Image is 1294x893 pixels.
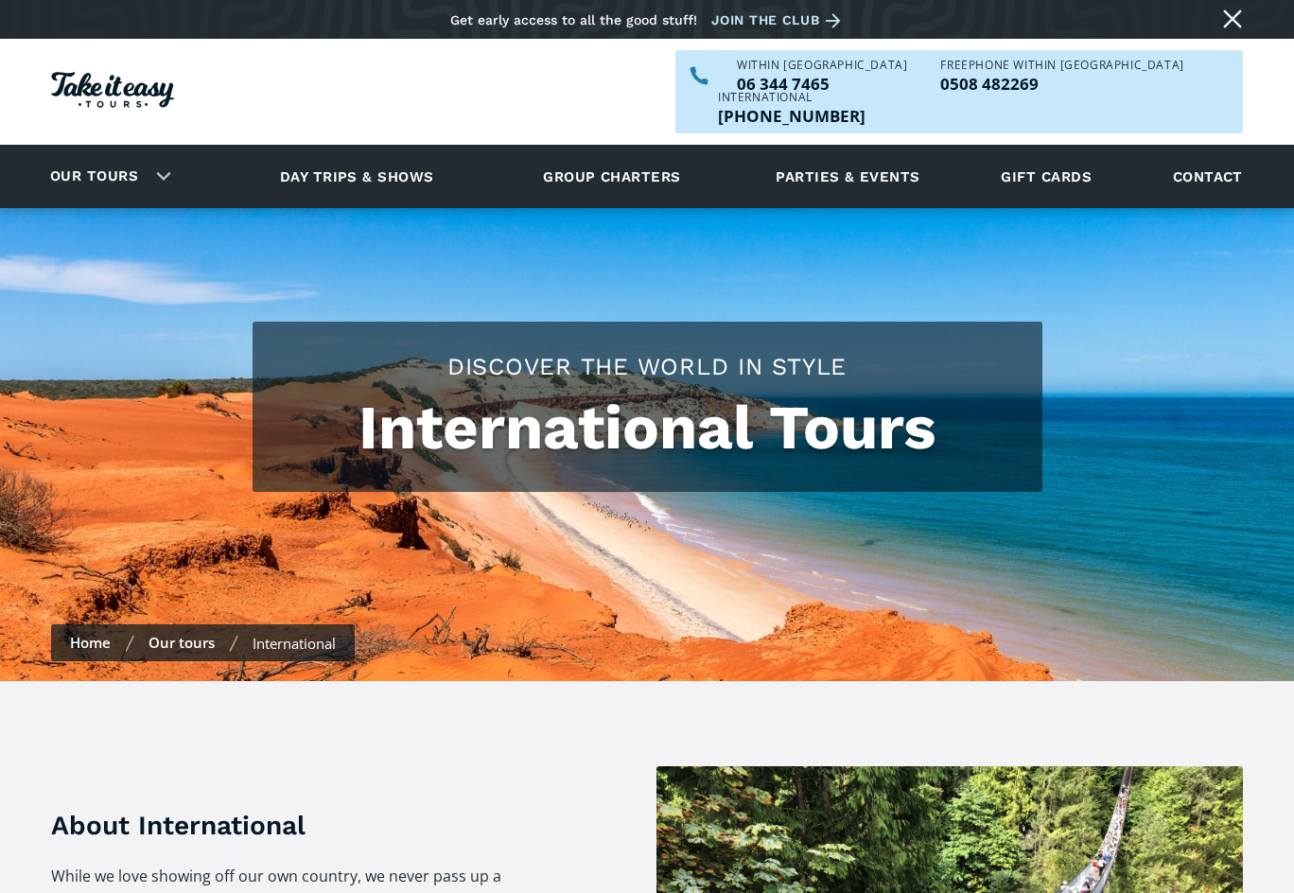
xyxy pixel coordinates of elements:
[271,350,1023,383] h2: Discover the world in style
[718,92,866,103] div: International
[36,154,152,199] a: Our tours
[271,393,1023,464] h1: International Tours
[940,60,1183,71] div: Freephone WITHIN [GEOGRAPHIC_DATA]
[940,76,1183,92] p: 0508 482269
[940,76,1183,92] a: Call us freephone within NZ on 0508482269
[51,62,174,122] a: Homepage
[27,150,185,202] div: Our tours
[51,72,174,108] img: Take it easy Tours logo
[991,150,1101,202] a: Gift cards
[737,76,907,92] a: Call us within NZ on 063447465
[70,633,111,652] a: Home
[149,633,215,652] a: Our tours
[737,76,907,92] p: 06 344 7465
[1217,4,1248,34] a: Close message
[450,12,697,27] div: Get early access to all the good stuff!
[519,150,704,202] a: Group charters
[711,9,848,32] a: Join the club
[766,150,929,202] a: Parties & events
[737,60,907,71] div: WITHIN [GEOGRAPHIC_DATA]
[718,108,866,124] a: Call us outside of NZ on +6463447465
[1163,150,1252,202] a: Contact
[256,150,458,202] a: Day trips & shows
[253,634,336,653] div: International
[51,807,536,844] h3: About International
[718,108,866,124] p: [PHONE_NUMBER]
[51,624,355,661] nav: breadcrumbs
